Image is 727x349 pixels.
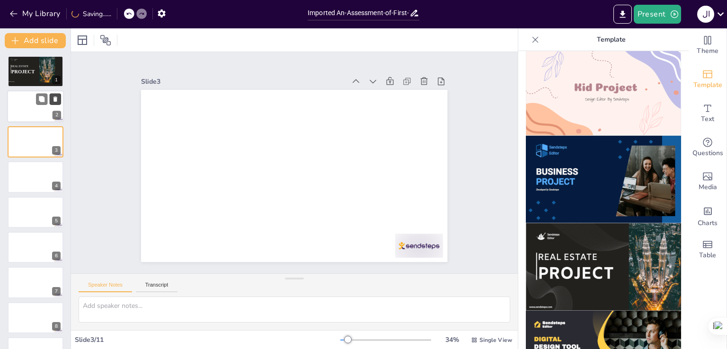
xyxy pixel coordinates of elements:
[697,46,718,56] span: Theme
[526,48,681,136] img: thumb-9.png
[8,267,63,298] div: 7
[613,5,632,24] button: Export to PowerPoint
[36,94,47,105] button: Duplicate Slide
[52,252,61,260] div: 6
[8,232,63,263] div: 6
[75,33,90,48] div: Layout
[697,5,714,24] button: ا ل
[11,65,28,68] span: REAL ESTATE
[689,165,727,199] div: Add images, graphics, shapes or video
[5,33,66,48] button: Add slide
[100,35,111,46] span: Position
[8,302,63,333] div: 8
[11,69,35,74] span: PROJECT
[8,197,63,228] div: 5
[52,322,61,331] div: 8
[52,146,61,155] div: 3
[441,335,463,344] div: 34 %
[79,282,132,292] button: Speaker Notes
[701,114,714,124] span: Text
[692,148,723,158] span: Questions
[693,80,722,90] span: Template
[14,59,18,60] span: Sendsteps
[526,223,681,311] img: thumb-11.png
[689,199,727,233] div: Add charts and graphs
[53,111,61,120] div: 2
[9,81,14,82] span: [DOMAIN_NAME]
[200,12,381,122] div: Slide 3
[50,94,61,105] button: Delete Slide
[634,5,681,24] button: Present
[689,96,727,131] div: Add text boxes
[543,28,679,51] p: Template
[7,6,64,21] button: My Library
[699,250,716,261] span: Table
[479,336,512,344] span: Single View
[689,233,727,267] div: Add a table
[8,56,63,87] div: 1
[52,76,61,84] div: 1
[7,91,64,123] div: 2
[71,9,111,18] div: Saving......
[8,126,63,157] div: 3
[689,28,727,62] div: Change the overall theme
[689,62,727,96] div: Add ready made slides
[698,218,718,228] span: Charts
[52,287,61,296] div: 7
[699,182,717,192] span: Media
[697,6,714,23] div: ا ل
[689,131,727,165] div: Get real-time input from your audience
[526,136,681,223] img: thumb-10.png
[8,161,63,192] div: 4
[75,335,340,344] div: Slide 3 / 11
[136,282,178,292] button: Transcript
[14,60,16,61] span: Editor
[308,6,409,20] input: Insert title
[52,217,61,225] div: 5
[52,182,61,190] div: 4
